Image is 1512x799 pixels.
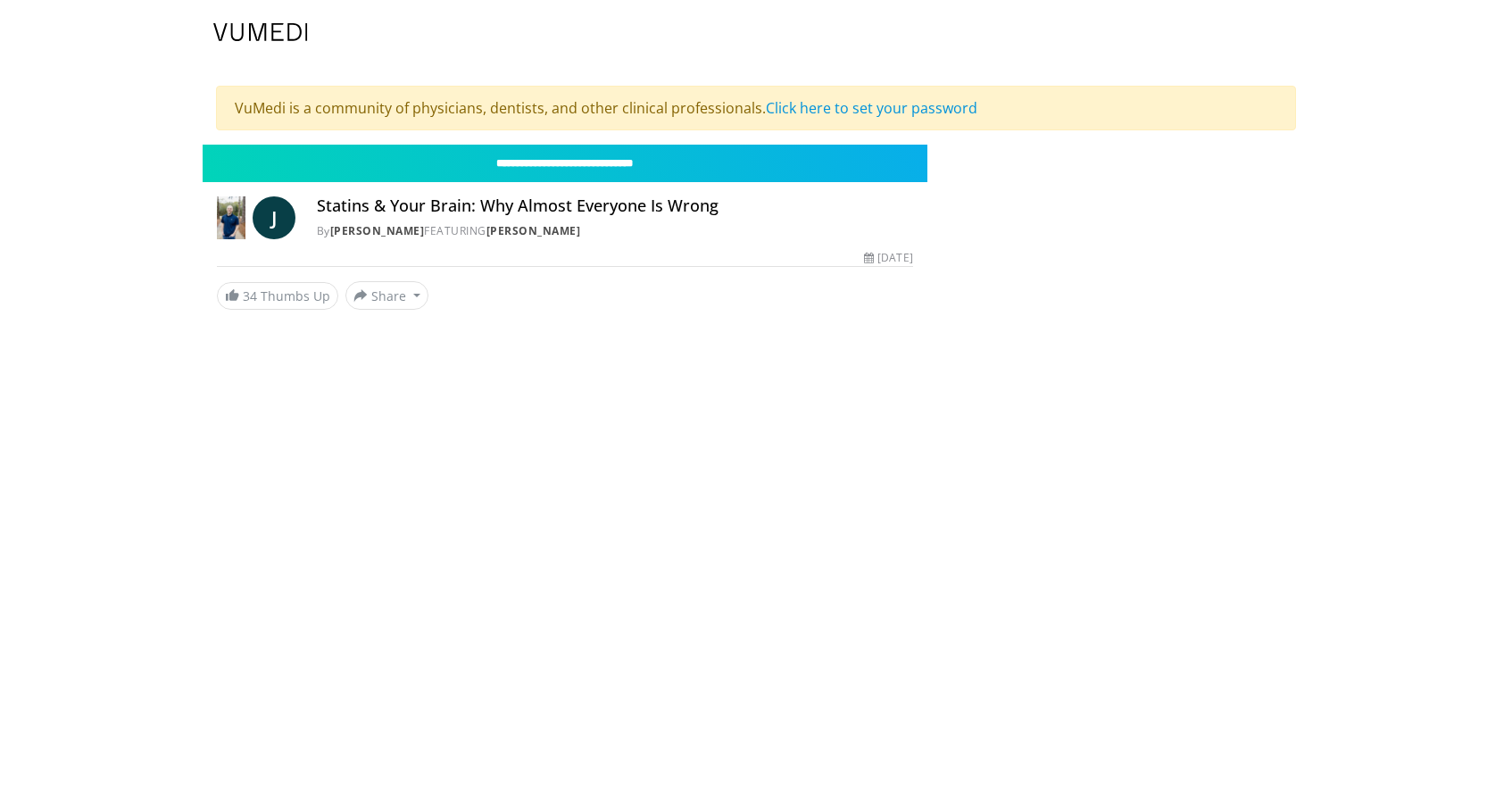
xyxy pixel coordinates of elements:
[216,86,1296,130] div: VuMedi is a community of physicians, dentists, and other clinical professionals.
[217,282,338,310] a: 34 Thumbs Up
[317,223,913,239] div: By FEATURING
[330,223,425,238] a: [PERSON_NAME]
[317,196,913,216] h4: Statins & Your Brain: Why Almost Everyone Is Wrong
[766,98,977,118] a: Click here to set your password
[864,250,912,266] div: [DATE]
[243,287,257,304] span: 34
[213,23,308,41] img: VuMedi Logo
[253,196,295,239] a: J
[486,223,581,238] a: [PERSON_NAME]
[217,196,245,239] img: Dr. Jordan Rennicke
[345,281,428,310] button: Share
